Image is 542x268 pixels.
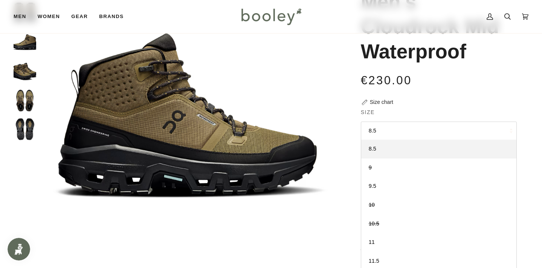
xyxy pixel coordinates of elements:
[361,196,516,215] a: 10
[14,89,36,112] img: On Men's Cloudrock 2 Waterproof Hunter / Black - Booley Galway
[369,146,376,152] span: 8.5
[71,13,88,20] span: Gear
[361,122,517,140] button: 8.5
[369,258,379,264] span: 11.5
[361,215,516,233] a: 10.5
[14,31,36,54] img: On Men's Cloudrock 2 Waterproof Hunter / Black - Booley Galway
[369,183,376,189] span: 9.5
[361,158,516,177] a: 9
[361,74,412,87] span: €230.00
[369,164,372,171] span: 9
[38,13,60,20] span: Women
[369,202,375,208] span: 10
[14,60,36,83] img: On Men's Cloudrock 2 Waterproof Hunter / Black - Booley Galway
[8,238,30,260] iframe: Button to open loyalty program pop-up
[361,233,516,252] a: 11
[14,13,26,20] span: Men
[361,108,375,116] span: Size
[369,221,379,227] span: 10.5
[99,13,124,20] span: Brands
[238,6,304,27] img: Booley
[361,140,516,158] a: 8.5
[369,239,375,245] span: 11
[14,118,36,140] img: On Men's Cloudrock 2 Waterproof Hunter / Black - Booley Galway
[361,177,516,196] a: 9.5
[370,98,393,106] div: Size chart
